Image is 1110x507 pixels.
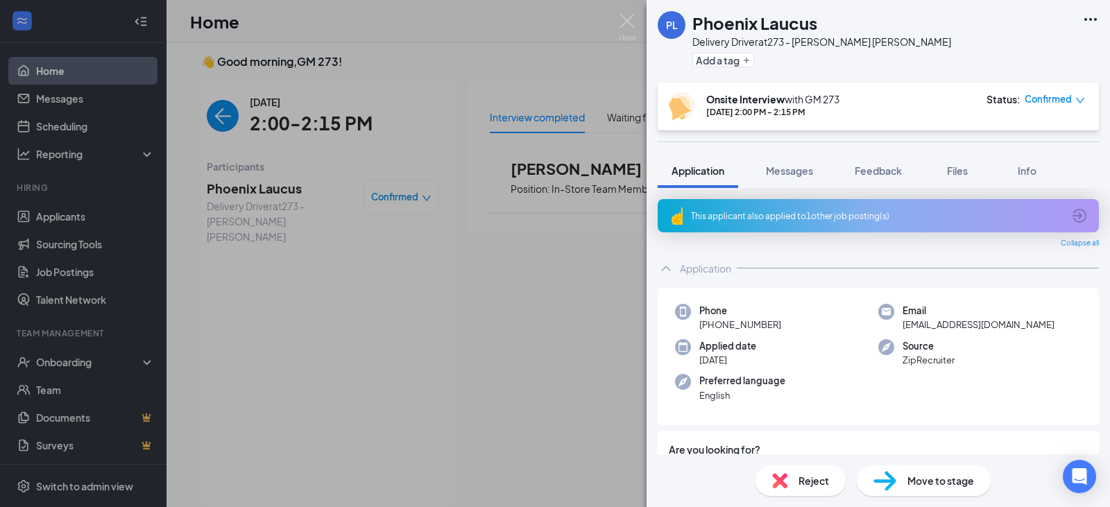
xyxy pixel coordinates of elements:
[903,304,1054,318] span: Email
[907,473,974,488] span: Move to stage
[699,374,785,388] span: Preferred language
[692,11,817,35] h1: Phoenix Laucus
[1063,460,1096,493] div: Open Intercom Messenger
[1071,207,1088,224] svg: ArrowCircle
[1025,92,1072,106] span: Confirmed
[680,261,731,275] div: Application
[742,56,751,65] svg: Plus
[903,318,1054,332] span: [EMAIL_ADDRESS][DOMAIN_NAME]
[1075,96,1085,105] span: down
[669,442,760,457] span: Are you looking for?
[903,339,955,353] span: Source
[706,93,785,105] b: Onsite Interview
[1061,238,1099,249] span: Collapse all
[1018,164,1036,177] span: Info
[855,164,902,177] span: Feedback
[766,164,813,177] span: Messages
[706,106,839,118] div: [DATE] 2:00 PM - 2:15 PM
[672,164,724,177] span: Application
[699,388,785,402] span: English
[691,210,1063,222] div: This applicant also applied to 1 other job posting(s)
[987,92,1021,106] div: Status :
[947,164,968,177] span: Files
[658,260,674,277] svg: ChevronUp
[699,304,781,318] span: Phone
[692,35,951,49] div: Delivery Driver at 273 - [PERSON_NAME] [PERSON_NAME]
[903,353,955,367] span: ZipRecruiter
[699,339,756,353] span: Applied date
[699,353,756,367] span: [DATE]
[799,473,829,488] span: Reject
[1082,11,1099,28] svg: Ellipses
[692,53,754,67] button: PlusAdd a tag
[699,318,781,332] span: [PHONE_NUMBER]
[666,18,678,32] div: PL
[706,92,839,106] div: with GM 273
